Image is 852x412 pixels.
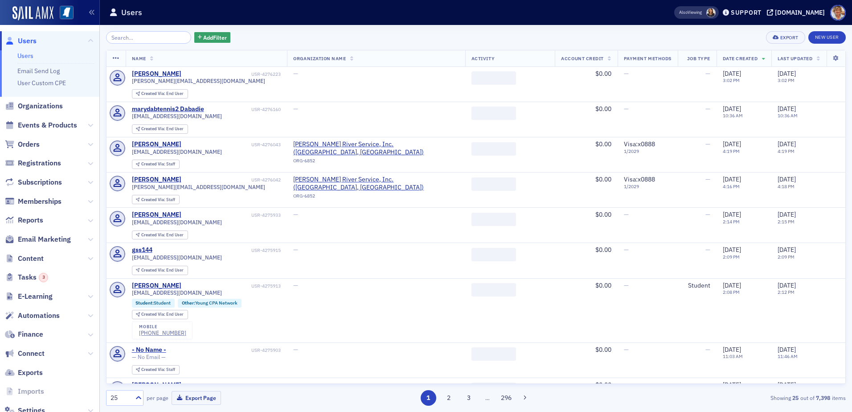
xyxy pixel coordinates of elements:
[624,281,629,289] span: —
[60,6,74,20] img: SailAMX
[723,175,741,183] span: [DATE]
[723,112,743,119] time: 10:36 AM
[132,113,222,119] span: [EMAIL_ADDRESS][DOMAIN_NAME]
[595,246,611,254] span: $0.00
[141,312,184,317] div: End User
[141,127,184,132] div: End User
[203,33,227,41] span: Add Filter
[18,368,43,378] span: Exports
[141,197,166,202] span: Created Via :
[471,55,495,62] span: Activity
[132,365,180,375] div: Created Via: Staff
[5,177,62,187] a: Subscriptions
[723,218,740,225] time: 2:14 PM
[778,175,796,183] span: [DATE]
[778,77,795,83] time: 3:02 PM
[132,219,222,226] span: [EMAIL_ADDRESS][DOMAIN_NAME]
[132,310,188,319] div: Created Via: End User
[624,70,629,78] span: —
[5,254,44,264] a: Content
[723,353,743,359] time: 11:03 AM
[481,394,494,402] span: …
[595,346,611,354] span: $0.00
[778,289,795,295] time: 2:12 PM
[624,246,629,254] span: —
[5,368,43,378] a: Exports
[5,349,45,358] a: Connect
[723,381,741,389] span: [DATE]
[791,394,800,402] strong: 25
[624,175,655,183] span: Visa : x0888
[624,210,629,218] span: —
[132,381,181,389] a: [PERSON_NAME]
[18,235,71,244] span: Email Marketing
[17,52,33,60] a: Users
[778,281,796,289] span: [DATE]
[595,210,611,218] span: $0.00
[18,330,43,339] span: Finance
[723,346,741,354] span: [DATE]
[132,211,181,219] div: [PERSON_NAME]
[132,70,181,78] div: [PERSON_NAME]
[18,36,37,46] span: Users
[121,7,142,18] h1: Users
[624,346,629,354] span: —
[205,107,281,112] div: USR-4276160
[18,158,61,168] span: Registrations
[141,311,166,317] span: Created Via :
[706,8,716,17] span: Noma Burge
[132,346,166,354] div: - No Name -
[293,281,298,289] span: —
[723,148,740,154] time: 4:19 PM
[18,140,40,149] span: Orders
[778,70,796,78] span: [DATE]
[723,55,758,62] span: Date Created
[293,55,346,62] span: Organization Name
[18,254,44,264] span: Content
[132,231,188,240] div: Created Via: End User
[18,349,45,358] span: Connect
[705,105,710,113] span: —
[18,101,63,111] span: Organizations
[723,281,741,289] span: [DATE]
[778,346,796,354] span: [DATE]
[139,330,186,336] div: [PHONE_NUMBER]
[111,393,130,403] div: 25
[624,105,629,113] span: —
[775,8,825,16] div: [DOMAIN_NAME]
[808,31,846,44] a: New User
[471,248,516,261] span: ‌
[723,246,741,254] span: [DATE]
[132,184,265,190] span: [PERSON_NAME][EMAIL_ADDRESS][DOMAIN_NAME]
[778,254,795,260] time: 2:09 PM
[471,383,516,396] span: ‌
[132,266,188,275] div: Created Via: End User
[139,324,186,330] div: mobile
[595,381,611,389] span: $0.00
[595,140,611,148] span: $0.00
[293,140,459,156] span: Terral River Service, Inc. (Vicksburg, MS)
[141,161,166,167] span: Created Via :
[132,176,181,184] div: [PERSON_NAME]
[132,105,204,113] a: marydabtennis2 Dabadie
[293,246,298,254] span: —
[723,70,741,78] span: [DATE]
[18,387,44,396] span: Imports
[595,281,611,289] span: $0.00
[5,235,71,244] a: Email Marketing
[293,105,298,113] span: —
[5,140,40,149] a: Orders
[595,175,611,183] span: $0.00
[778,210,796,218] span: [DATE]
[471,71,516,85] span: ‌
[471,283,516,297] span: ‌
[595,105,611,113] span: $0.00
[141,126,166,132] span: Created Via :
[624,381,629,389] span: —
[17,67,60,75] a: Email Send Log
[5,197,61,206] a: Memberships
[595,70,611,78] span: $0.00
[132,246,152,254] a: gss144
[182,300,238,306] a: Other:Young CPA Network
[778,218,795,225] time: 2:15 PM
